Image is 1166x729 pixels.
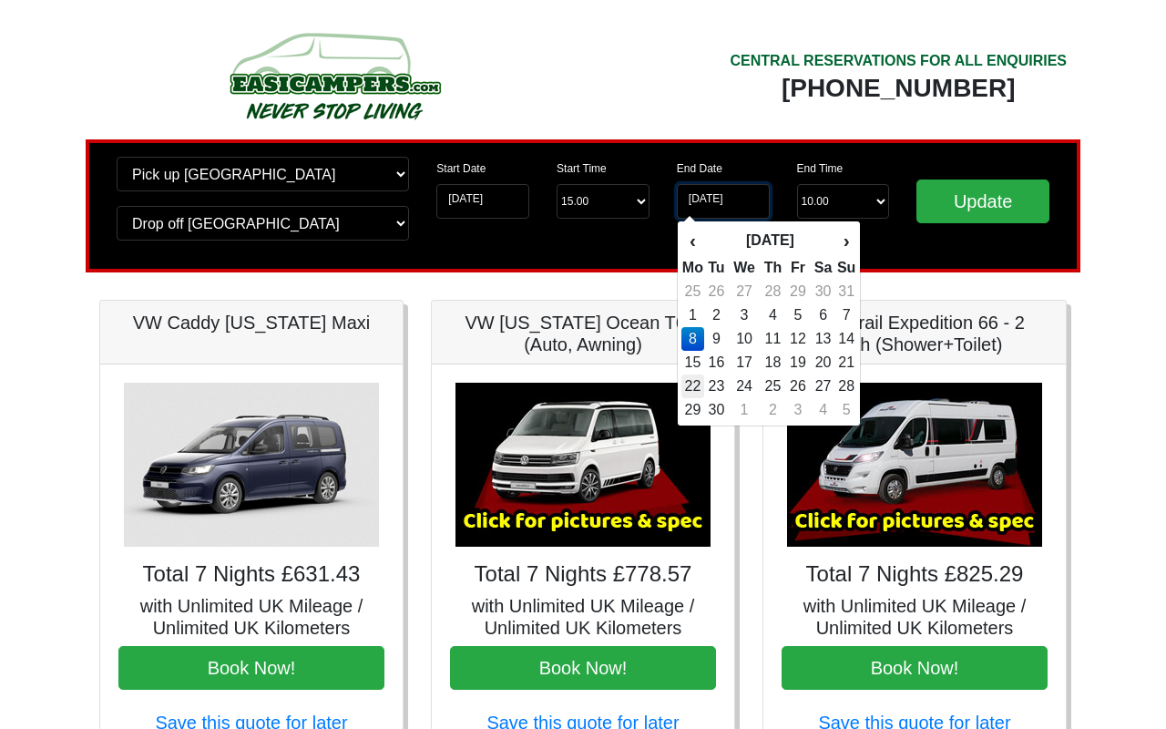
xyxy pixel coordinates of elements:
td: 4 [810,398,836,422]
td: 6 [810,303,836,327]
h5: with Unlimited UK Mileage / Unlimited UK Kilometers [782,595,1048,639]
th: [DATE] [704,225,836,256]
h4: Total 7 Nights £631.43 [118,561,384,588]
h5: VW [US_STATE] Ocean T6.1 (Auto, Awning) [450,312,716,355]
td: 19 [786,351,811,375]
th: Mo [681,256,704,280]
button: Book Now! [118,646,384,690]
td: 22 [681,375,704,398]
td: 3 [729,303,760,327]
td: 27 [729,280,760,303]
div: [PHONE_NUMBER] [730,72,1067,105]
td: 31 [836,280,856,303]
td: 11 [760,327,786,351]
input: Return Date [677,184,770,219]
h5: Auto-Trail Expedition 66 - 2 Berth (Shower+Toilet) [782,312,1048,355]
td: 29 [786,280,811,303]
td: 5 [836,398,856,422]
label: End Date [677,160,722,177]
td: 8 [681,327,704,351]
th: We [729,256,760,280]
td: 25 [760,375,786,398]
img: campers-checkout-logo.png [161,26,507,126]
td: 30 [704,398,729,422]
th: › [836,225,856,256]
th: Tu [704,256,729,280]
td: 10 [729,327,760,351]
th: ‹ [681,225,704,256]
img: VW California Ocean T6.1 (Auto, Awning) [455,383,711,547]
input: Start Date [436,184,529,219]
td: 16 [704,351,729,375]
td: 29 [681,398,704,422]
img: VW Caddy California Maxi [124,383,379,547]
td: 7 [836,303,856,327]
td: 2 [704,303,729,327]
td: 26 [786,375,811,398]
td: 27 [810,375,836,398]
td: 12 [786,327,811,351]
img: Auto-Trail Expedition 66 - 2 Berth (Shower+Toilet) [787,383,1042,547]
button: Book Now! [782,646,1048,690]
td: 28 [760,280,786,303]
td: 9 [704,327,729,351]
td: 14 [836,327,856,351]
td: 2 [760,398,786,422]
th: Sa [810,256,836,280]
button: Book Now! [450,646,716,690]
input: Update [916,180,1049,223]
td: 21 [836,351,856,375]
td: 5 [786,303,811,327]
td: 15 [681,351,704,375]
h5: with Unlimited UK Mileage / Unlimited UK Kilometers [118,595,384,639]
td: 25 [681,280,704,303]
td: 4 [760,303,786,327]
td: 20 [810,351,836,375]
td: 23 [704,375,729,398]
td: 26 [704,280,729,303]
td: 28 [836,375,856,398]
td: 24 [729,375,760,398]
h4: Total 7 Nights £825.29 [782,561,1048,588]
td: 1 [729,398,760,422]
td: 30 [810,280,836,303]
h5: VW Caddy [US_STATE] Maxi [118,312,384,334]
th: Fr [786,256,811,280]
td: 3 [786,398,811,422]
h5: with Unlimited UK Mileage / Unlimited UK Kilometers [450,595,716,639]
td: 1 [681,303,704,327]
td: 18 [760,351,786,375]
label: Start Date [436,160,486,177]
th: Su [836,256,856,280]
th: Th [760,256,786,280]
div: CENTRAL RESERVATIONS FOR ALL ENQUIRIES [730,50,1067,72]
label: End Time [797,160,844,177]
td: 13 [810,327,836,351]
h4: Total 7 Nights £778.57 [450,561,716,588]
td: 17 [729,351,760,375]
label: Start Time [557,160,607,177]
